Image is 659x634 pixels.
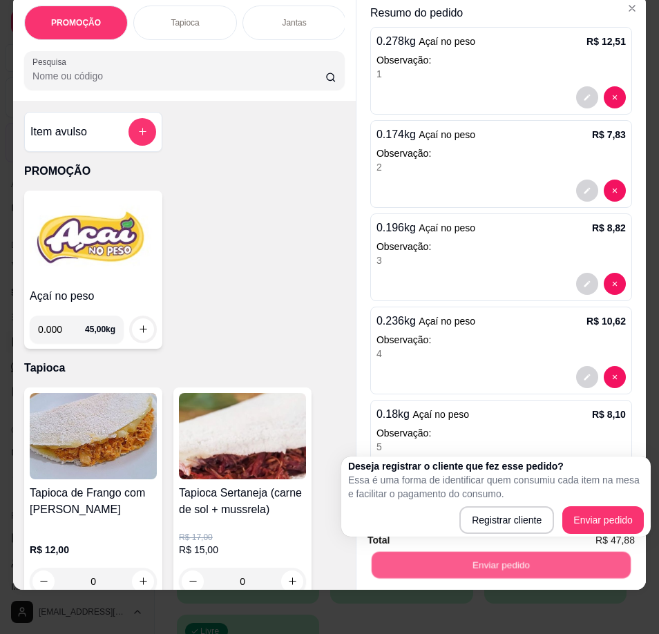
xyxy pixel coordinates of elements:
[592,221,626,235] p: R$ 8,82
[604,180,626,202] button: decrease-product-quantity
[419,36,475,47] span: Açaí no peso
[282,17,306,28] p: Jantas
[604,273,626,295] button: decrease-product-quantity
[586,35,626,48] p: R$ 12,51
[38,316,85,343] input: 0.00
[595,532,635,548] span: R$ 47,88
[179,485,306,518] h4: Tapioca Sertaneja (carne de sol + mussrela)
[419,129,475,140] span: Açaí no peso
[419,316,475,327] span: Açaí no peso
[576,86,598,108] button: decrease-product-quantity
[376,160,626,174] div: 2
[32,56,71,68] label: Pesquisa
[376,333,626,347] p: Observação:
[24,163,345,180] p: PROMOÇÃO
[128,118,156,146] button: add-separate-item
[376,126,475,143] p: 0.174 kg
[576,366,598,388] button: decrease-product-quantity
[171,17,199,28] p: Tapioca
[419,222,475,233] span: Açaí no peso
[370,5,632,21] p: Resumo do pedido
[376,33,475,50] p: 0.278 kg
[412,409,469,420] span: Açaí no peso
[376,146,626,160] p: Observação:
[376,313,475,329] p: 0.236 kg
[51,17,101,28] p: PROMOÇÃO
[348,459,644,473] h2: Deseja registrar o cliente que fez esse pedido?
[376,220,475,236] p: 0.196 kg
[376,67,626,81] div: 1
[576,180,598,202] button: decrease-product-quantity
[30,543,157,557] p: R$ 12,00
[604,86,626,108] button: decrease-product-quantity
[376,406,469,423] p: 0.18 kg
[132,318,154,340] button: increase-product-quantity
[376,53,626,67] p: Observação:
[372,552,631,579] button: Enviar pedido
[32,69,325,83] input: Pesquisa
[30,485,157,518] h4: Tapioca de Frango com [PERSON_NAME]
[24,360,345,376] p: Tapioca
[179,543,306,557] p: R$ 15,00
[30,393,157,479] img: product-image
[604,366,626,388] button: decrease-product-quantity
[367,535,390,546] strong: Total
[576,273,598,295] button: decrease-product-quantity
[348,473,644,501] p: Essa é uma forma de identificar quem consumiu cada item na mesa e facilitar o pagamento do consumo.
[376,440,626,454] div: 5
[586,314,626,328] p: R$ 10,62
[30,288,157,305] h4: Açaí no peso
[562,506,644,534] button: Enviar pedido
[592,407,626,421] p: R$ 8,10
[376,426,626,440] p: Observação:
[376,253,626,267] div: 3
[30,196,157,282] img: product-image
[179,393,306,479] img: product-image
[592,128,626,142] p: R$ 7,83
[376,240,626,253] p: Observação:
[459,506,554,534] button: Registrar cliente
[376,347,626,361] div: 4
[30,124,87,140] h4: Item avulso
[179,532,306,543] p: R$ 17,00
